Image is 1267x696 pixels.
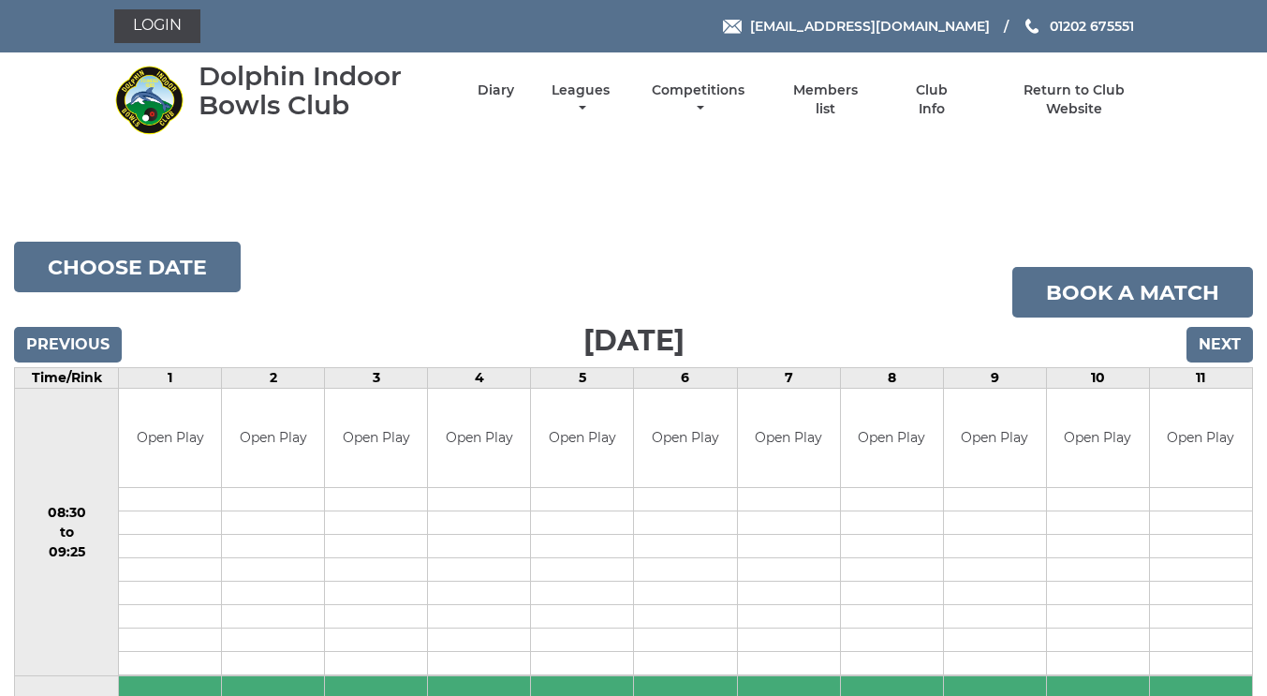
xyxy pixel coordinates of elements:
td: Open Play [1047,389,1149,487]
td: 08:30 to 09:25 [15,389,119,676]
a: Competitions [648,81,750,118]
img: Dolphin Indoor Bowls Club [114,65,184,135]
a: Email [EMAIL_ADDRESS][DOMAIN_NAME] [723,16,990,37]
img: Phone us [1025,19,1039,34]
td: 2 [222,368,325,389]
td: Open Play [428,389,530,487]
a: Phone us 01202 675551 [1023,16,1134,37]
a: Diary [478,81,514,99]
td: Open Play [1150,389,1252,487]
input: Previous [14,327,122,363]
td: Open Play [841,389,943,487]
td: 1 [119,368,222,389]
td: Time/Rink [15,368,119,389]
td: Open Play [222,389,324,487]
a: Club Info [902,81,963,118]
a: Book a match [1012,267,1253,318]
img: Email [723,20,742,34]
td: 9 [943,368,1046,389]
td: Open Play [531,389,633,487]
td: Open Play [325,389,427,487]
div: Dolphin Indoor Bowls Club [199,62,445,120]
input: Next [1186,327,1253,363]
td: 6 [634,368,737,389]
span: 01202 675551 [1050,18,1134,35]
a: Members list [782,81,868,118]
span: [EMAIL_ADDRESS][DOMAIN_NAME] [750,18,990,35]
td: Open Play [738,389,840,487]
td: 10 [1046,368,1149,389]
td: 11 [1149,368,1252,389]
a: Login [114,9,200,43]
td: Open Play [944,389,1046,487]
td: 8 [840,368,943,389]
td: 5 [531,368,634,389]
a: Return to Club Website [994,81,1153,118]
button: Choose date [14,242,241,292]
a: Leagues [547,81,614,118]
td: 4 [428,368,531,389]
td: 7 [737,368,840,389]
td: Open Play [119,389,221,487]
td: Open Play [634,389,736,487]
td: 3 [325,368,428,389]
